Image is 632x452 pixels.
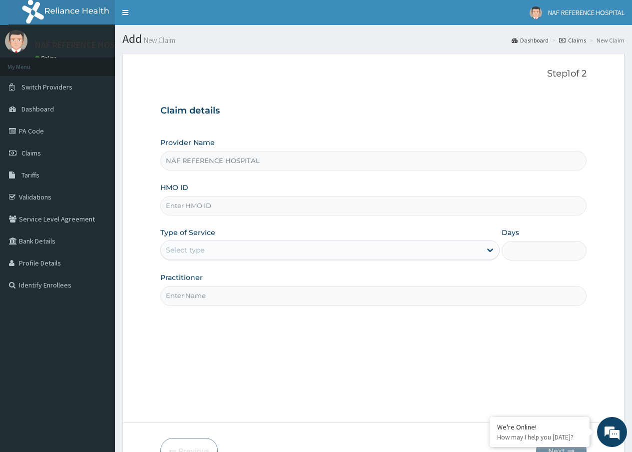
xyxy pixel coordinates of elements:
[160,272,203,282] label: Practitioner
[142,36,175,44] small: New Claim
[160,196,587,215] input: Enter HMO ID
[502,227,519,237] label: Days
[35,54,59,61] a: Online
[21,82,72,91] span: Switch Providers
[512,36,549,44] a: Dashboard
[160,182,188,192] label: HMO ID
[497,433,582,441] p: How may I help you today?
[21,148,41,157] span: Claims
[160,105,587,116] h3: Claim details
[530,6,542,19] img: User Image
[21,104,54,113] span: Dashboard
[21,170,39,179] span: Tariffs
[122,32,625,45] h1: Add
[160,286,587,305] input: Enter Name
[497,422,582,431] div: We're Online!
[5,30,27,52] img: User Image
[35,40,137,49] p: NAF REFERENCE HOSPITAL
[587,36,625,44] li: New Claim
[559,36,586,44] a: Claims
[160,227,215,237] label: Type of Service
[548,8,625,17] span: NAF REFERENCE HOSPITAL
[160,68,587,79] p: Step 1 of 2
[166,245,204,255] div: Select type
[160,137,215,147] label: Provider Name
